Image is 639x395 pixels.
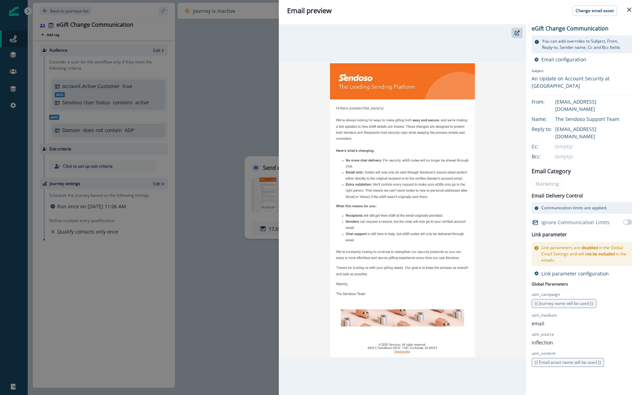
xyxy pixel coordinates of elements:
button: Link parameter configuration [534,270,609,277]
p: Email Delivery Control [532,192,583,199]
p: You can add overrides to Subject, From, Reply-to, Sender name, Cc and Bcc fields [542,38,629,51]
p: Change email asset [576,8,614,13]
p: Link parameters are in the Global Email Settings and will in the emails. [541,245,629,263]
span: {{ Email asset name will be used }} [534,359,601,365]
p: Email Category [532,167,571,175]
p: utm_medium [532,312,557,318]
p: utm_source [532,331,554,337]
p: utm_campaign [532,291,560,298]
p: Subject [532,68,632,75]
div: Email preview [287,6,631,16]
button: Close [624,4,635,15]
div: The Sendoso Support Team [555,115,632,123]
div: (empty) [555,143,632,150]
div: Cc: [532,143,566,150]
p: eGift Change Communication [532,24,609,33]
p: email [532,320,544,327]
div: Bcc: [532,153,566,160]
div: Reply to: [532,125,566,133]
div: From: [532,98,566,105]
p: inflection [532,339,553,346]
div: Name: [532,115,566,123]
div: [EMAIL_ADDRESS][DOMAIN_NAME] [555,125,632,140]
p: Ignore Communication Limits [541,219,610,226]
button: Email configuration [534,56,586,63]
p: Communication limits are applied. [541,205,607,211]
div: An Update on Account Security at [GEOGRAPHIC_DATA] [532,75,632,89]
p: Global Parameters [532,280,568,287]
button: Change email asset [573,6,617,16]
p: Email configuration [541,56,586,63]
span: {{ Journey name will be used }} [534,300,594,306]
span: disabled [582,245,598,251]
img: email asset unavailable [279,62,526,358]
p: Link parameter configuration [541,270,609,277]
div: (empty) [555,153,632,160]
h2: Link parameter [532,230,567,239]
p: utm_content [532,350,556,357]
div: [EMAIL_ADDRESS][DOMAIN_NAME] [555,98,632,113]
span: not be included [585,251,615,257]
